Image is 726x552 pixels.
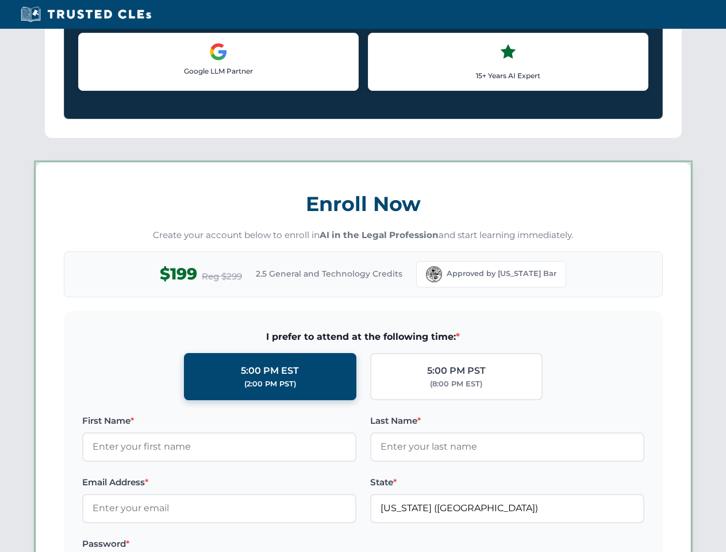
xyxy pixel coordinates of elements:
p: Google LLM Partner [88,66,349,76]
input: Enter your last name [370,432,644,461]
div: (8:00 PM EST) [430,378,482,390]
label: Email Address [82,476,356,489]
span: 2.5 General and Technology Credits [256,267,402,280]
img: Google [209,43,228,61]
label: First Name [82,414,356,428]
input: Enter your first name [82,432,356,461]
h3: Enroll Now [64,186,663,222]
label: Password [82,537,356,551]
img: Trusted CLEs [17,6,155,23]
input: Florida (FL) [370,494,644,523]
div: 5:00 PM PST [427,363,486,378]
span: I prefer to attend at the following time: [82,329,644,344]
span: $199 [160,261,197,287]
input: Enter your email [82,494,356,523]
div: (2:00 PM PST) [244,378,296,390]
span: Approved by [US_STATE] Bar [447,268,556,279]
label: State [370,476,644,489]
img: Florida Bar [426,266,442,282]
span: Reg $299 [202,270,242,283]
div: 5:00 PM EST [241,363,299,378]
label: Last Name [370,414,644,428]
p: Create your account below to enroll in and start learning immediately. [64,229,663,242]
strong: AI in the Legal Profession [320,229,439,240]
p: 15+ Years AI Expert [378,70,639,81]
